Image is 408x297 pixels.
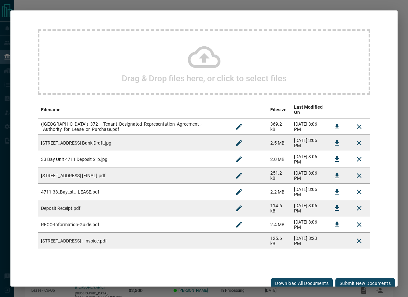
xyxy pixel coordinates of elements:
button: Remove File [351,184,367,200]
button: Rename [231,217,247,232]
td: 369.2 kB [267,118,291,135]
td: [DATE] 3:06 PM [291,118,326,135]
button: Rename [231,135,247,151]
td: [DATE] 3:06 PM [291,167,326,184]
td: 2.0 MB [267,151,291,167]
td: [DATE] 8:23 PM [291,233,326,249]
button: Download [329,217,345,232]
div: Drag & Drop files here, or click to select files [38,29,370,95]
th: Filename [38,101,228,118]
button: Submit new documents [335,278,395,289]
th: delete file action column [348,101,370,118]
td: 114.6 kB [267,200,291,216]
th: edit column [228,101,267,118]
button: Rename [231,200,247,216]
button: Rename [231,168,247,183]
button: Remove File [351,119,367,134]
td: RECO-Information-Guide.pdf [38,216,228,233]
td: Deposit Receipt.pdf [38,200,228,216]
td: 125.6 kB [267,233,291,249]
button: Rename [231,151,247,167]
td: ([GEOGRAPHIC_DATA])_372_-_Tenant_Designated_Representation_Agreement_-_Authority_for_Lease_or_Pur... [38,118,228,135]
td: [STREET_ADDRESS] Bank Draft.jpg [38,135,228,151]
td: 2.4 MB [267,216,291,233]
button: Delete [351,233,367,249]
button: Download [329,119,345,134]
button: Download [329,184,345,200]
button: Download [329,168,345,183]
button: Remove File [351,168,367,183]
button: Download [329,200,345,216]
td: 251.2 kB [267,167,291,184]
td: [DATE] 3:06 PM [291,135,326,151]
td: [DATE] 3:06 PM [291,200,326,216]
th: download action column [326,101,348,118]
th: Filesize [267,101,291,118]
td: [STREET_ADDRESS] - Invoice.pdf [38,233,228,249]
button: Remove File [351,151,367,167]
td: [DATE] 3:06 PM [291,184,326,200]
button: Download [329,151,345,167]
td: [STREET_ADDRESS] [FINAL].pdf [38,167,228,184]
button: Rename [231,119,247,134]
button: Remove File [351,200,367,216]
button: Remove File [351,135,367,151]
td: [DATE] 3:06 PM [291,216,326,233]
button: Download All Documents [271,278,333,289]
td: 4711-33_Bay_st_- LEASE.pdf [38,184,228,200]
th: Last Modified On [291,101,326,118]
td: 33 Bay Unit 4711 Deposit Slip.jpg [38,151,228,167]
button: Remove File [351,217,367,232]
td: 2.2 MB [267,184,291,200]
button: Rename [231,184,247,200]
button: Download [329,135,345,151]
td: [DATE] 3:06 PM [291,151,326,167]
td: 2.5 MB [267,135,291,151]
h2: Drag & Drop files here, or click to select files [122,73,287,83]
